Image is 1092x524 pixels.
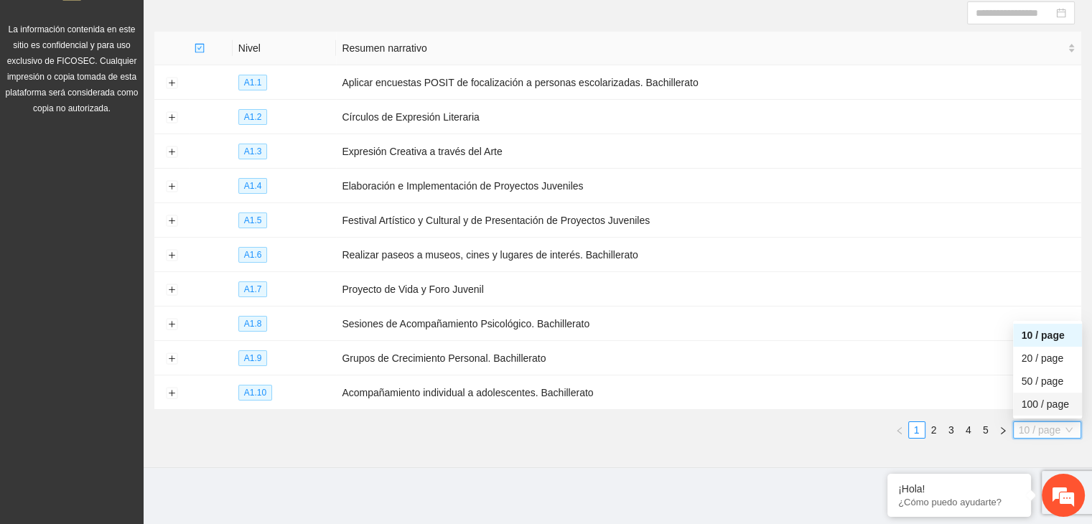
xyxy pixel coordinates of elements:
textarea: Escriba su mensaje y pulse “Intro” [7,362,274,412]
button: Expand row [166,78,177,89]
span: Estamos en línea. [83,177,198,322]
div: 100 / page [1013,393,1082,416]
button: Expand row [166,353,177,365]
div: Minimizar ventana de chat en vivo [235,7,270,42]
div: 50 / page [1022,373,1073,389]
td: Proyecto de Vida y Foro Juvenil [336,272,1081,307]
a: 1 [909,422,925,438]
div: 20 / page [1013,347,1082,370]
td: Festival Artístico y Cultural y de Presentación de Proyectos Juveniles [336,203,1081,238]
span: A1.1 [238,75,268,90]
td: Elaboración e Implementación de Proyectos Juveniles [336,169,1081,203]
a: 3 [943,422,959,438]
td: Realizar paseos a museos, cines y lugares de interés. Bachillerato [336,238,1081,272]
li: 1 [908,421,925,439]
span: A1.9 [238,350,268,366]
span: check-square [195,43,205,53]
button: right [994,421,1012,439]
th: Nivel [233,32,337,65]
button: Expand row [166,250,177,261]
li: Previous Page [891,421,908,439]
span: A1.5 [238,212,268,228]
span: A1.2 [238,109,268,125]
div: 100 / page [1022,396,1073,412]
td: Acompañamiento individual a adolescentes. Bachillerato [336,375,1081,410]
button: Expand row [166,112,177,123]
div: 50 / page [1013,370,1082,393]
span: A1.6 [238,247,268,263]
td: Círculos de Expresión Literaria [336,100,1081,134]
a: 4 [961,422,976,438]
li: Next Page [994,421,1012,439]
button: left [891,421,908,439]
li: 2 [925,421,943,439]
span: 10 / page [1019,422,1075,438]
span: Resumen narrativo [342,40,1065,56]
td: Expresión Creativa a través del Arte [336,134,1081,169]
div: 10 / page [1013,324,1082,347]
span: A1.8 [238,316,268,332]
td: Grupos de Crecimiento Personal. Bachillerato [336,341,1081,375]
li: 3 [943,421,960,439]
span: La información contenida en este sitio es confidencial y para uso exclusivo de FICOSEC. Cualquier... [6,24,139,113]
div: ¡Hola! [898,483,1020,495]
a: 2 [926,422,942,438]
li: 4 [960,421,977,439]
button: Expand row [166,388,177,399]
td: Aplicar encuestas POSIT de focalización a personas escolarizadas. Bachillerato [336,65,1081,100]
th: Resumen narrativo [336,32,1081,65]
span: left [895,426,904,435]
p: ¿Cómo puedo ayudarte? [898,497,1020,507]
span: A1.4 [238,178,268,194]
span: A1.10 [238,385,272,401]
div: 10 / page [1022,327,1073,343]
a: 5 [978,422,994,438]
div: Page Size [1013,421,1081,439]
div: 20 / page [1022,350,1073,366]
button: Expand row [166,284,177,296]
li: 5 [977,421,994,439]
span: right [999,426,1007,435]
span: A1.7 [238,281,268,297]
button: Expand row [166,181,177,192]
span: A1.3 [238,144,268,159]
button: Expand row [166,146,177,158]
button: Expand row [166,215,177,227]
button: Expand row [166,319,177,330]
div: Chatee con nosotros ahora [75,73,241,92]
td: Sesiones de Acompañamiento Psicológico. Bachillerato [336,307,1081,341]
